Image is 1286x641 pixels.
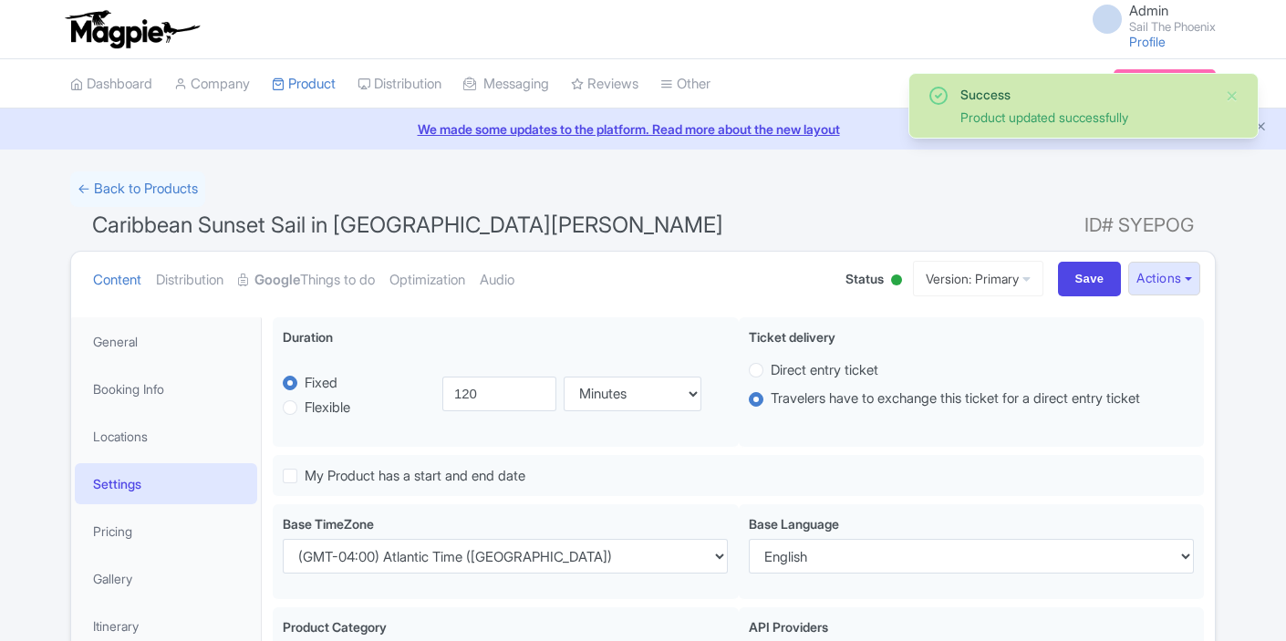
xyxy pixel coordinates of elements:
[1128,262,1200,295] button: Actions
[93,252,141,309] a: Content
[749,329,835,345] span: Ticket delivery
[749,516,839,532] span: Base Language
[960,108,1210,127] div: Product updated successfully
[1058,262,1122,296] input: Save
[358,59,441,109] a: Distribution
[305,398,350,419] label: Flexible
[887,267,906,295] div: Active
[1129,34,1166,49] a: Profile
[1254,118,1268,139] button: Close announcement
[1082,4,1216,33] a: Admin Sail The Phoenix
[61,9,202,49] img: logo-ab69f6fb50320c5b225c76a69d11143b.png
[238,252,375,309] a: GoogleThings to do
[156,252,223,309] a: Distribution
[70,59,152,109] a: Dashboard
[11,119,1275,139] a: We made some updates to the platform. Read more about the new layout
[75,321,257,362] a: General
[913,261,1043,296] a: Version: Primary
[75,416,257,457] a: Locations
[92,212,723,238] span: Caribbean Sunset Sail in [GEOGRAPHIC_DATA][PERSON_NAME]
[480,252,514,309] a: Audio
[283,516,374,532] span: Base TimeZone
[749,619,828,635] span: API Providers
[1114,69,1216,97] a: Subscription
[254,270,300,291] strong: Google
[75,368,257,409] a: Booking Info
[389,252,465,309] a: Optimization
[960,85,1210,104] div: Success
[174,59,250,109] a: Company
[1129,2,1168,19] span: Admin
[771,388,1140,409] label: Travelers have to exchange this ticket for a direct entry ticket
[771,360,878,381] label: Direct entry ticket
[1129,21,1216,33] small: Sail The Phoenix
[75,463,257,504] a: Settings
[283,329,333,345] span: Duration
[845,269,884,288] span: Status
[660,59,710,109] a: Other
[70,171,205,207] a: ← Back to Products
[463,59,549,109] a: Messaging
[305,373,337,394] label: Fixed
[1225,85,1239,107] button: Close
[272,59,336,109] a: Product
[75,558,257,599] a: Gallery
[283,619,387,635] span: Product Category
[305,467,525,484] span: My Product has a start and end date
[1084,207,1194,243] span: ID# SYEPOG
[571,59,638,109] a: Reviews
[75,511,257,552] a: Pricing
